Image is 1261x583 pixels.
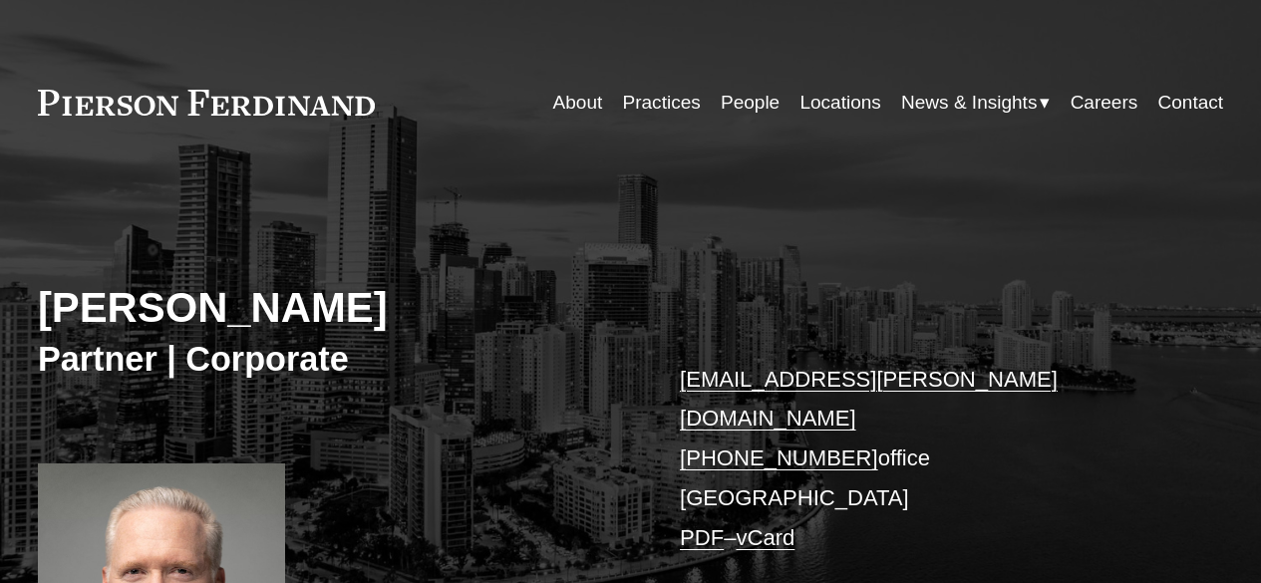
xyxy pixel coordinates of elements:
a: [EMAIL_ADDRESS][PERSON_NAME][DOMAIN_NAME] [680,367,1058,432]
a: vCard [736,525,794,550]
a: People [721,84,780,122]
a: About [553,84,603,122]
span: News & Insights [901,86,1037,120]
h3: Partner | Corporate [38,338,631,380]
a: folder dropdown [901,84,1050,122]
a: PDF [680,525,724,550]
a: Practices [623,84,701,122]
h2: [PERSON_NAME] [38,283,631,334]
a: Contact [1158,84,1224,122]
a: Locations [799,84,880,122]
a: [PHONE_NUMBER] [680,445,878,470]
a: Careers [1071,84,1138,122]
p: office [GEOGRAPHIC_DATA] – [680,360,1173,558]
